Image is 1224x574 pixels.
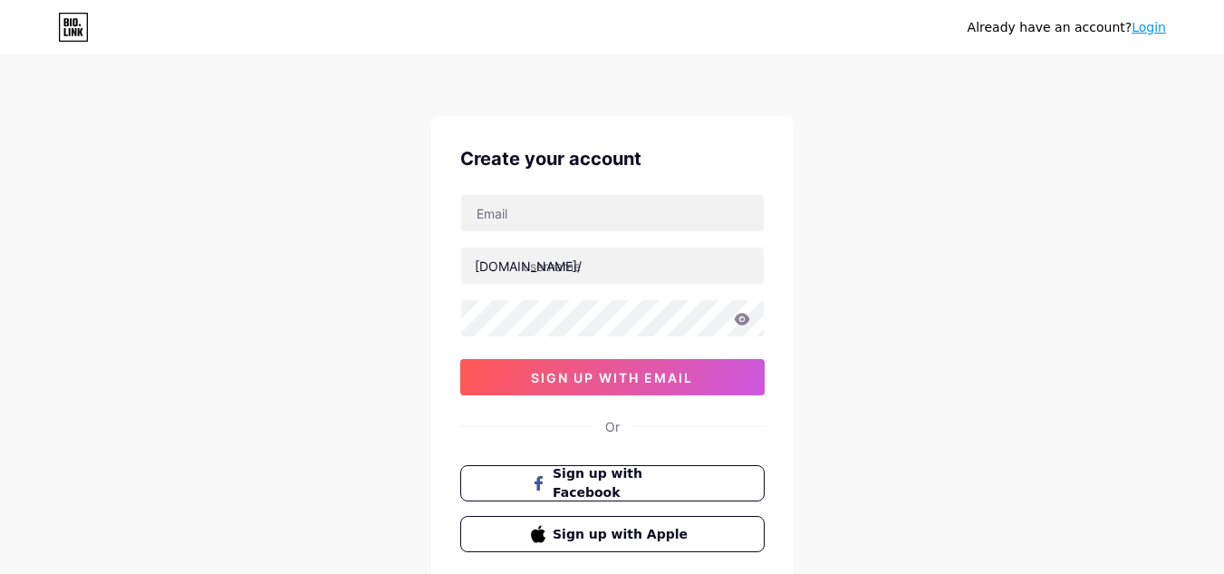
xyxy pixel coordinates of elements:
span: sign up with email [531,370,693,385]
button: Sign up with Facebook [460,465,765,501]
span: Sign up with Apple [553,525,693,544]
button: sign up with email [460,359,765,395]
a: Login [1132,20,1166,34]
button: Sign up with Apple [460,516,765,552]
div: Already have an account? [968,18,1166,37]
div: [DOMAIN_NAME]/ [475,257,582,276]
input: Email [461,195,764,231]
div: Or [605,417,620,436]
span: Sign up with Facebook [553,464,693,502]
div: Create your account [460,145,765,172]
input: username [461,248,764,284]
